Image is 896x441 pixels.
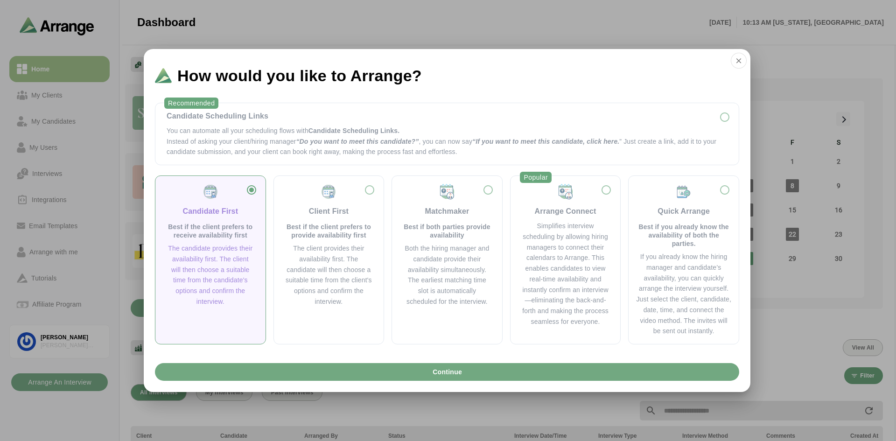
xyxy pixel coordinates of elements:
span: How would you like to Arrange? [177,68,422,84]
img: Matchmaker [439,183,455,200]
div: Client First [309,206,349,217]
button: Continue [155,363,739,381]
p: Best if the client prefers to provide availability first [285,223,373,239]
div: Matchmaker [425,206,469,217]
div: The client provides their availability first. The candidate will then choose a suitable time from... [285,243,373,307]
img: Client First [320,183,337,200]
div: Both the hiring manager and candidate provide their availability simultaneously. The earliest mat... [403,243,491,307]
div: Popular [520,172,552,183]
div: Candidate First [182,206,238,217]
p: Best if the client prefers to receive availability first [167,223,254,239]
p: You can automate all your scheduling flows with [167,126,728,136]
p: Best if both parties provide availability [403,223,491,239]
span: Candidate Scheduling Links. [308,127,399,134]
div: Candidate Scheduling Links [167,111,728,122]
p: Best if you already know the availability of both the parties. [636,223,731,248]
div: If you already know the hiring manager and candidate’s availability, you can quickly arrange the ... [636,252,731,336]
img: Candidate First [202,183,219,200]
img: Matchmaker [557,183,574,200]
div: Simplifies interview scheduling by allowing hiring managers to connect their calendars to Arrange... [522,221,609,327]
span: Continue [432,363,462,381]
div: Recommended [164,98,218,109]
img: Quick Arrange [675,183,692,200]
p: Instead of asking your client/hiring manager , you can now say ” Just create a link, add it to yo... [167,136,728,158]
span: “If you want to meet this candidate, click here. [472,138,619,145]
img: Logo [155,68,172,83]
div: Arrange Connect [535,206,596,217]
span: “Do you want to meet this candidate?” [296,138,419,145]
div: The candidate provides their availability first. The client will then choose a suitable time from... [167,243,254,307]
div: Quick Arrange [658,206,710,217]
